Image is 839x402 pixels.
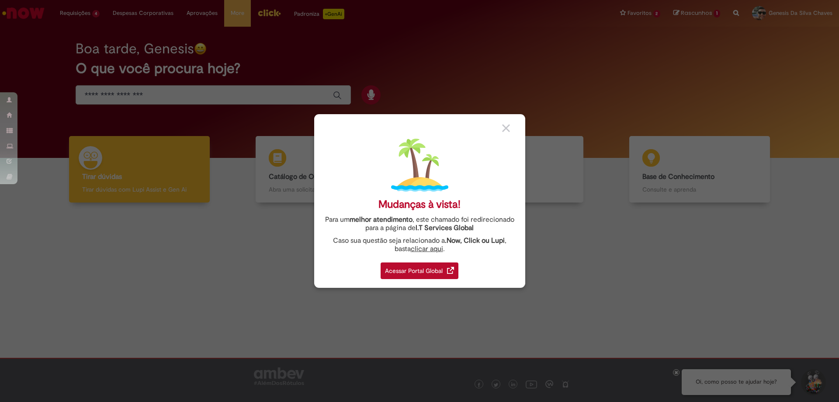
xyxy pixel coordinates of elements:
a: Acessar Portal Global [381,258,458,279]
a: clicar aqui [411,240,443,253]
img: island.png [391,136,448,194]
a: I.T Services Global [416,219,474,232]
strong: .Now, Click ou Lupi [445,236,505,245]
img: close_button_grey.png [502,124,510,132]
div: Caso sua questão seja relacionado a , basta . [321,237,519,253]
img: redirect_link.png [447,267,454,274]
div: Acessar Portal Global [381,262,458,279]
strong: melhor atendimento [350,215,413,224]
div: Para um , este chamado foi redirecionado para a página de [321,216,519,232]
div: Mudanças à vista! [378,198,461,211]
